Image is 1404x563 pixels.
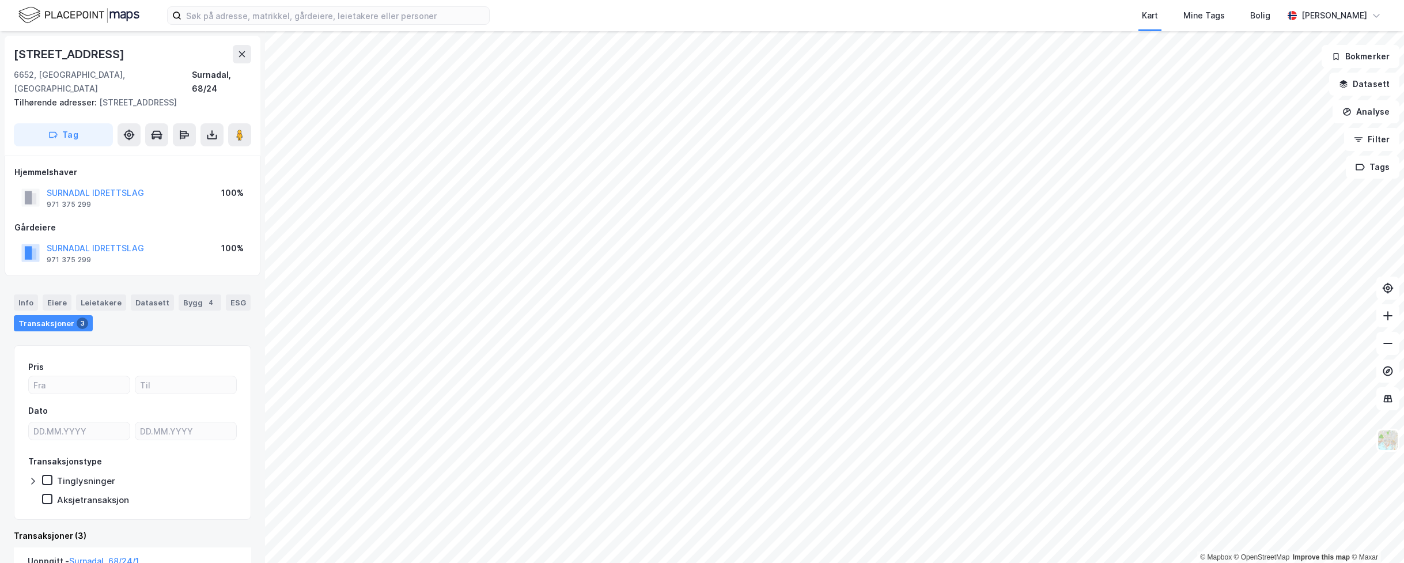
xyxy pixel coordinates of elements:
a: Mapbox [1200,553,1232,561]
div: [STREET_ADDRESS] [14,96,242,109]
img: Z [1377,429,1399,451]
div: Transaksjonstype [28,455,102,468]
div: Dato [28,404,48,418]
input: Til [135,376,236,394]
div: Transaksjoner [14,315,93,331]
div: Bygg [179,294,221,311]
div: Surnadal, 68/24 [192,68,251,96]
button: Tags [1346,156,1399,179]
a: Improve this map [1293,553,1350,561]
img: logo.f888ab2527a4732fd821a326f86c7f29.svg [18,5,139,25]
div: ESG [226,294,251,311]
div: 971 375 299 [47,200,91,209]
div: Eiere [43,294,71,311]
div: 3 [77,318,88,329]
div: Bolig [1250,9,1270,22]
iframe: Chat Widget [1346,508,1404,563]
div: 100% [221,241,244,255]
div: Transaksjoner (3) [14,529,251,543]
div: 971 375 299 [47,255,91,265]
div: Kart [1142,9,1158,22]
div: 6652, [GEOGRAPHIC_DATA], [GEOGRAPHIC_DATA] [14,68,192,96]
button: Tag [14,123,113,146]
a: OpenStreetMap [1234,553,1290,561]
div: [STREET_ADDRESS] [14,45,127,63]
div: Aksjetransaksjon [57,494,129,505]
div: Datasett [131,294,174,311]
span: Tilhørende adresser: [14,97,99,107]
div: Mine Tags [1183,9,1225,22]
div: Info [14,294,38,311]
div: Gårdeiere [14,221,251,235]
input: Søk på adresse, matrikkel, gårdeiere, leietakere eller personer [181,7,489,24]
div: Kontrollprogram for chat [1346,508,1404,563]
div: Hjemmelshaver [14,165,251,179]
input: Fra [29,376,130,394]
input: DD.MM.YYYY [29,422,130,440]
div: Pris [28,360,44,374]
button: Filter [1344,128,1399,151]
input: DD.MM.YYYY [135,422,236,440]
div: 100% [221,186,244,200]
button: Analyse [1333,100,1399,123]
button: Bokmerker [1322,45,1399,68]
div: Tinglysninger [57,475,115,486]
button: Datasett [1329,73,1399,96]
div: 4 [205,297,217,308]
div: [PERSON_NAME] [1301,9,1367,22]
div: Leietakere [76,294,126,311]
